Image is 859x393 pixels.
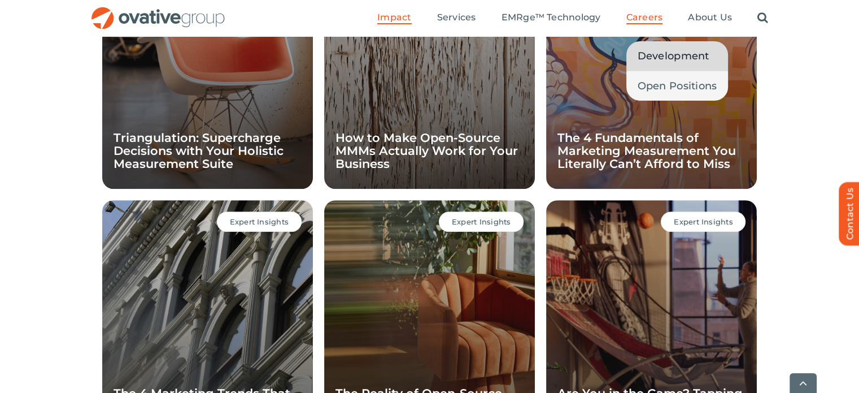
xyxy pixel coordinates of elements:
a: OG_Full_horizontal_RGB [90,6,226,16]
a: Careers [626,12,663,24]
span: Open Positions [638,78,717,94]
a: EMRge™ Technology [501,12,600,24]
a: Impact [377,12,411,24]
a: Development [626,41,729,71]
a: About Us [688,12,732,24]
span: Services [437,12,476,23]
span: Development [638,48,709,64]
a: Services [437,12,476,24]
a: Open Positions [626,71,729,101]
span: Careers [626,12,663,23]
span: Impact [377,12,411,23]
a: How to Make Open-Source MMMs Actually Work for Your Business [335,131,518,171]
a: Triangulation: Supercharge Decisions with Your Holistic Measurement Suite [114,131,284,171]
span: EMRge™ Technology [501,12,600,23]
a: Search [757,12,768,24]
a: The 4 Fundamentals of Marketing Measurement You Literally Can’t Afford to Miss [557,131,736,171]
span: About Us [688,12,732,23]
